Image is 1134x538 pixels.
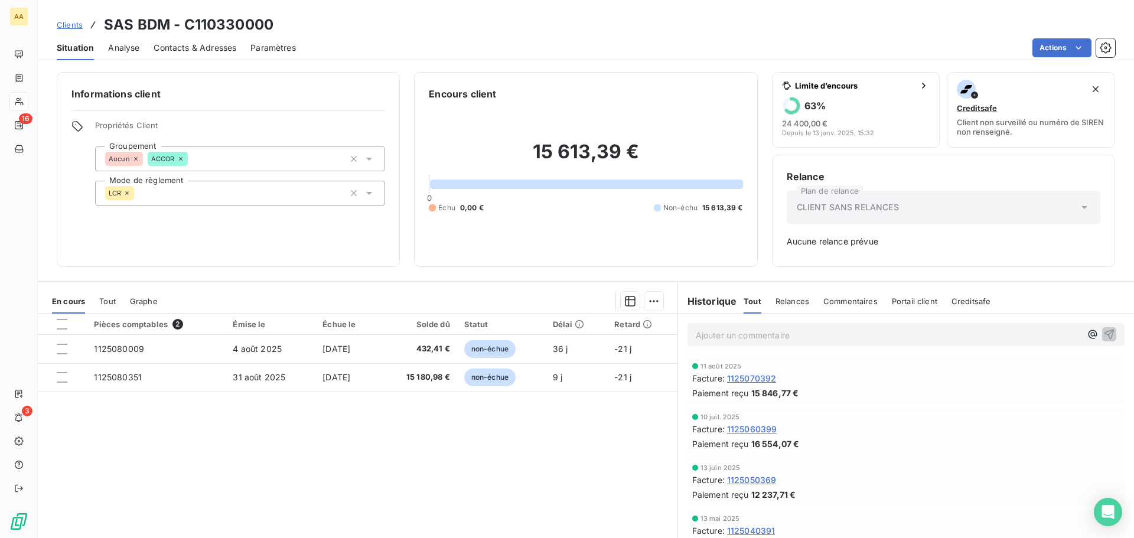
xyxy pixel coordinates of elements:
div: Solde dû [386,319,449,329]
span: 1125080351 [94,372,142,382]
div: Délai [553,319,601,329]
span: 10 juil. 2025 [700,413,740,420]
div: AA [9,7,28,26]
span: En cours [52,296,85,306]
span: 1125040391 [727,524,775,537]
span: Commentaires [823,296,878,306]
span: 16 554,07 € [751,438,800,450]
button: CreditsafeClient non surveillé ou numéro de SIREN non renseigné. [947,72,1115,148]
span: Client non surveillé ou numéro de SIREN non renseigné. [957,118,1105,136]
span: [DATE] [322,344,350,354]
span: 13 juin 2025 [700,464,741,471]
span: Relances [775,296,809,306]
span: CLIENT SANS RELANCES [797,201,899,213]
span: 16 [19,113,32,124]
span: -21 j [614,344,631,354]
span: Situation [57,42,94,54]
h6: Relance [787,169,1100,184]
h6: Informations client [71,87,385,101]
span: -21 j [614,372,631,382]
span: 1125070392 [727,372,777,384]
span: 0,00 € [460,203,484,213]
span: 432,41 € [386,343,449,355]
button: Actions [1032,38,1091,57]
input: Ajouter une valeur [188,154,197,164]
h6: Encours client [429,87,496,101]
span: Facture : [692,423,725,435]
span: Portail client [892,296,937,306]
span: Tout [99,296,116,306]
span: Paiement reçu [692,488,749,501]
span: 12 237,71 € [751,488,796,501]
span: non-échue [464,340,516,358]
span: LCR [109,190,121,197]
span: 1125050369 [727,474,777,486]
span: non-échue [464,369,516,386]
span: Facture : [692,524,725,537]
span: 4 août 2025 [233,344,282,354]
span: 9 j [553,372,562,382]
span: 0 [427,193,432,203]
div: Open Intercom Messenger [1094,498,1122,526]
button: Limite d’encours63%24 400,00 €Depuis le 13 janv. 2025, 15:32 [772,72,940,148]
span: 31 août 2025 [233,372,285,382]
div: Pièces comptables [94,319,219,330]
div: Retard [614,319,670,329]
span: ACCOR [151,155,175,162]
span: Échu [438,203,455,213]
span: Paiement reçu [692,387,749,399]
span: Facture : [692,474,725,486]
input: Ajouter une valeur [134,188,144,198]
span: 15 613,39 € [702,203,743,213]
a: Clients [57,19,83,31]
span: Graphe [130,296,158,306]
h2: 15 613,39 € [429,140,742,175]
span: 11 août 2025 [700,363,742,370]
span: 2 [172,319,183,330]
span: Creditsafe [951,296,991,306]
span: 15 846,77 € [751,387,799,399]
span: Limite d’encours [795,81,915,90]
span: 15 180,98 € [386,371,449,383]
span: Aucune relance prévue [787,236,1100,247]
span: 3 [22,406,32,416]
span: Aucun [109,155,130,162]
div: Échue le [322,319,372,329]
span: 1125080009 [94,344,144,354]
h6: 63 % [804,100,826,112]
div: Émise le [233,319,308,329]
span: 36 j [553,344,568,354]
h6: Historique [678,294,737,308]
span: Non-échu [663,203,698,213]
div: Statut [464,319,539,329]
span: Contacts & Adresses [154,42,236,54]
img: Logo LeanPay [9,512,28,531]
span: 1125060399 [727,423,777,435]
span: Paiement reçu [692,438,749,450]
span: Depuis le 13 janv. 2025, 15:32 [782,129,874,136]
span: [DATE] [322,372,350,382]
span: Paramètres [250,42,296,54]
span: 13 mai 2025 [700,515,740,522]
span: 24 400,00 € [782,119,827,128]
span: Clients [57,20,83,30]
span: Facture : [692,372,725,384]
span: Creditsafe [957,103,997,113]
h3: SAS BDM - C110330000 [104,14,273,35]
span: Propriétés Client [95,120,385,137]
span: Tout [744,296,761,306]
span: Analyse [108,42,139,54]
